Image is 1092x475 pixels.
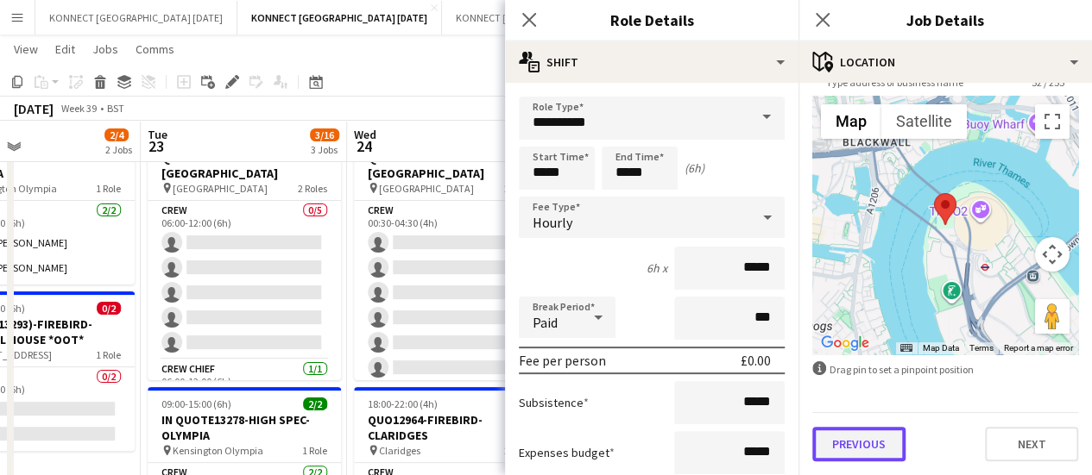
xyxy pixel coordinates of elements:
[145,136,167,156] span: 23
[354,125,547,380] app-job-card: 00:30-04:30 (4h)1/10QUO13195-ENCORE-[GEOGRAPHIC_DATA] [GEOGRAPHIC_DATA]2 RolesCrew0/900:30-04:30 ...
[969,343,994,353] a: Terms (opens in new tab)
[97,302,121,315] span: 0/2
[173,444,263,457] span: Kensington Olympia
[35,1,237,34] button: KONNECT [GEOGRAPHIC_DATA] [DATE]
[302,444,327,457] span: 1 Role
[148,359,341,418] app-card-role: Crew Chief1/106:00-12:00 (6h)
[533,314,558,331] span: Paid
[812,361,1078,378] div: Drag pin to set a pinpoint position
[647,260,667,276] div: 6h x
[741,352,771,369] div: £0.00
[817,332,874,354] a: Open this area in Google Maps (opens a new window)
[379,182,474,195] span: [GEOGRAPHIC_DATA]
[504,444,533,457] span: 2 Roles
[351,136,376,156] span: 24
[368,397,438,410] span: 18:00-22:00 (4h)
[136,41,174,57] span: Comms
[148,412,341,443] h3: IN QUOTE13278-HIGH SPEC-OLYMPIA
[7,38,45,60] a: View
[1035,104,1070,139] button: Toggle fullscreen view
[105,143,132,156] div: 2 Jobs
[96,348,121,361] span: 1 Role
[504,182,533,195] span: 2 Roles
[900,342,912,354] button: Keyboard shortcuts
[237,1,442,34] button: KONNECT [GEOGRAPHIC_DATA] [DATE]
[519,445,615,460] label: Expenses budget
[48,38,82,60] a: Edit
[985,427,1078,461] button: Next
[798,41,1092,83] div: Location
[505,41,798,83] div: Shift
[354,127,376,142] span: Wed
[354,201,547,459] app-card-role: Crew0/900:30-04:30 (4h)
[923,342,959,354] button: Map Data
[1018,76,1078,89] span: 52 / 255
[519,352,606,369] div: Fee per person
[881,104,967,139] button: Show satellite imagery
[14,100,54,117] div: [DATE]
[298,182,327,195] span: 2 Roles
[129,38,181,60] a: Comms
[55,41,75,57] span: Edit
[442,1,644,34] button: KONNECT [GEOGRAPHIC_DATA] [DATE]
[812,427,906,461] button: Previous
[311,143,338,156] div: 3 Jobs
[303,397,327,410] span: 2/2
[96,182,121,195] span: 1 Role
[104,128,129,141] span: 2/4
[148,125,341,380] app-job-card: 06:00-12:00 (6h)1/6QUO13195-ENCORE-[GEOGRAPHIC_DATA] [GEOGRAPHIC_DATA]2 RolesCrew0/506:00-12:00 (...
[379,444,420,457] span: Claridges
[107,102,124,115] div: BST
[1035,299,1070,334] button: Drag Pegman onto the map to open Street View
[812,76,977,89] span: Type address or business name
[148,150,341,181] h3: QUO13195-ENCORE-[GEOGRAPHIC_DATA]
[1035,237,1070,272] button: Map camera controls
[57,102,100,115] span: Week 39
[1004,343,1073,353] a: Report a map error
[92,41,118,57] span: Jobs
[354,412,547,443] h3: QUO12964-FIREBIRD-CLARIDGES
[505,9,798,31] h3: Role Details
[14,41,38,57] span: View
[685,160,704,176] div: (6h)
[798,9,1092,31] h3: Job Details
[173,182,268,195] span: [GEOGRAPHIC_DATA]
[148,127,167,142] span: Tue
[821,104,881,139] button: Show street map
[817,332,874,354] img: Google
[310,128,339,141] span: 3/16
[148,201,341,359] app-card-role: Crew0/506:00-12:00 (6h)
[161,397,231,410] span: 09:00-15:00 (6h)
[533,214,572,231] span: Hourly
[85,38,125,60] a: Jobs
[519,395,589,410] label: Subsistence
[354,150,547,181] h3: QUO13195-ENCORE-[GEOGRAPHIC_DATA]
